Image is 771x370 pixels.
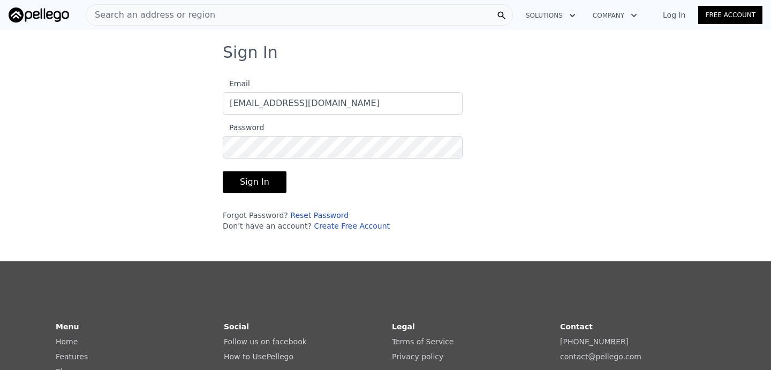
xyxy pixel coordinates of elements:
[698,6,762,24] a: Free Account
[517,6,584,25] button: Solutions
[86,9,215,21] span: Search an address or region
[290,211,349,220] a: Reset Password
[560,337,629,346] a: [PHONE_NUMBER]
[224,322,249,331] strong: Social
[9,7,69,22] img: Pellego
[224,352,293,361] a: How to UsePellego
[223,79,250,88] span: Email
[223,123,264,132] span: Password
[224,337,307,346] a: Follow us on facebook
[56,352,88,361] a: Features
[314,222,390,230] a: Create Free Account
[560,352,641,361] a: contact@pellego.com
[392,322,415,331] strong: Legal
[223,136,463,158] input: Password
[584,6,646,25] button: Company
[56,322,79,331] strong: Menu
[560,322,593,331] strong: Contact
[650,10,698,20] a: Log In
[223,43,548,62] h3: Sign In
[223,92,463,115] input: Email
[223,210,463,231] div: Forgot Password? Don't have an account?
[56,337,78,346] a: Home
[392,352,443,361] a: Privacy policy
[392,337,453,346] a: Terms of Service
[223,171,286,193] button: Sign In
